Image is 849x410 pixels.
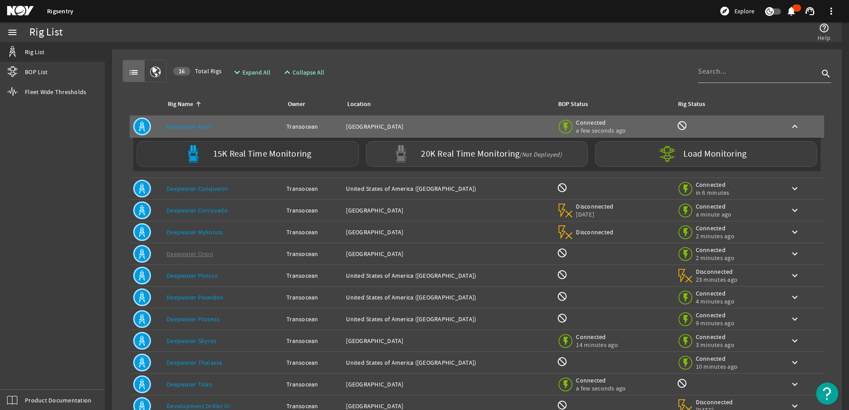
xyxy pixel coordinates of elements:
[347,99,371,109] div: Location
[346,206,550,215] div: [GEOGRAPHIC_DATA]
[817,33,830,42] span: Help
[696,246,734,254] span: Connected
[346,249,550,258] div: [GEOGRAPHIC_DATA]
[167,272,218,280] a: Deepwater Pontus
[346,122,550,131] div: [GEOGRAPHIC_DATA]
[282,67,289,78] mat-icon: expand_less
[286,271,339,280] div: Transocean
[286,293,339,302] div: Transocean
[696,341,734,349] span: 3 minutes ago
[286,184,339,193] div: Transocean
[696,268,738,276] span: Disconnected
[346,336,550,345] div: [GEOGRAPHIC_DATA]
[173,67,222,75] span: Total Rigs
[789,183,800,194] mat-icon: keyboard_arrow_down
[520,150,562,158] span: (Not Deployed)
[696,398,734,406] span: Disconnected
[184,145,202,163] img: Bluepod.svg
[576,118,626,126] span: Connected
[346,184,550,193] div: United States of America ([GEOGRAPHIC_DATA])
[25,47,44,56] span: Rig List
[696,189,734,197] span: in 6 minutes
[576,210,614,218] span: [DATE]
[576,341,618,349] span: 14 minutes ago
[47,7,73,16] a: Rigsentry
[821,0,842,22] button: more_vert
[25,87,86,96] span: Fleet Wide Thresholds
[346,293,550,302] div: United States of America ([GEOGRAPHIC_DATA])
[133,141,362,167] a: 15K Real Time Monitoring
[786,6,797,16] mat-icon: notifications
[346,358,550,367] div: United States of America ([GEOGRAPHIC_DATA])
[167,250,213,258] a: Deepwater Orion
[167,206,228,214] a: Deepwater Corcovado
[29,28,63,37] div: Rig List
[696,333,734,341] span: Connected
[696,224,734,232] span: Connected
[128,67,139,78] mat-icon: list
[167,185,228,193] a: Deepwater Conqueror
[232,67,239,78] mat-icon: expand_more
[576,333,618,341] span: Connected
[821,68,831,79] i: search
[557,182,567,193] mat-icon: BOP Monitoring not available for this rig
[167,99,276,109] div: Rig Name
[819,23,829,33] mat-icon: help_outline
[576,384,626,392] span: a few seconds ago
[789,270,800,281] mat-icon: keyboard_arrow_down
[167,228,222,236] a: Deepwater Mykonos
[286,122,339,131] div: Transocean
[557,248,567,258] mat-icon: BOP Monitoring not available for this rig
[346,315,550,323] div: United States of America ([GEOGRAPHIC_DATA])
[576,376,626,384] span: Connected
[213,150,312,159] label: 15K Real Time Monitoring
[228,64,274,80] button: Expand All
[346,228,550,237] div: [GEOGRAPHIC_DATA]
[805,6,815,16] mat-icon: support_agent
[678,99,705,109] div: Rig Status
[576,228,614,236] span: Disconnected
[167,315,219,323] a: Deepwater Proteus
[698,66,819,77] input: Search...
[557,291,567,302] mat-icon: BOP Monitoring not available for this rig
[696,210,734,218] span: a minute ago
[789,357,800,368] mat-icon: keyboard_arrow_down
[696,355,738,363] span: Connected
[716,4,758,18] button: Explore
[286,206,339,215] div: Transocean
[286,99,335,109] div: Owner
[288,99,305,109] div: Owner
[25,396,91,405] span: Product Documentation
[167,380,212,388] a: Deepwater Titan
[558,99,588,109] div: BOP Status
[346,380,550,389] div: [GEOGRAPHIC_DATA]
[696,311,734,319] span: Connected
[286,315,339,323] div: Transocean
[557,269,567,280] mat-icon: BOP Monitoring not available for this rig
[696,319,734,327] span: 9 minutes ago
[167,293,224,301] a: Deepwater Poseidon
[719,6,730,16] mat-icon: explore
[789,314,800,324] mat-icon: keyboard_arrow_down
[696,254,734,262] span: 2 minutes ago
[683,150,747,158] label: Load Monitoring
[286,336,339,345] div: Transocean
[696,363,738,371] span: 10 minutes ago
[576,126,626,134] span: a few seconds ago
[286,358,339,367] div: Transocean
[789,248,800,259] mat-icon: keyboard_arrow_down
[789,379,800,390] mat-icon: keyboard_arrow_down
[557,356,567,367] mat-icon: BOP Monitoring not available for this rig
[392,145,410,163] img: Graypod.svg
[591,141,821,167] a: Load Monitoring
[677,120,687,131] mat-icon: Rig Monitoring not available for this rig
[677,378,687,389] mat-icon: Rig Monitoring not available for this rig
[696,289,734,297] span: Connected
[557,313,567,323] mat-icon: BOP Monitoring not available for this rig
[167,402,230,410] a: Development Driller III
[168,99,193,109] div: Rig Name
[789,292,800,303] mat-icon: keyboard_arrow_down
[346,99,546,109] div: Location
[789,227,800,237] mat-icon: keyboard_arrow_down
[696,202,734,210] span: Connected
